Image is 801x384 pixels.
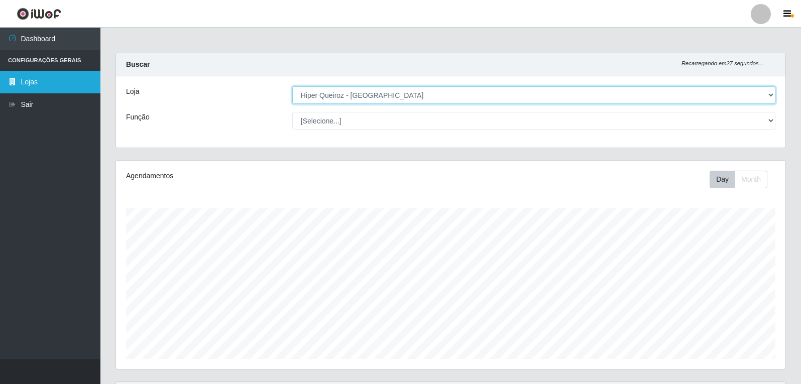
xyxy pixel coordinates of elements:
[17,8,61,20] img: CoreUI Logo
[126,86,139,97] label: Loja
[735,171,767,188] button: Month
[126,112,150,122] label: Função
[681,60,763,66] i: Recarregando em 27 segundos...
[126,171,388,181] div: Agendamentos
[126,60,150,68] strong: Buscar
[710,171,775,188] div: Toolbar with button groups
[710,171,735,188] button: Day
[710,171,767,188] div: First group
